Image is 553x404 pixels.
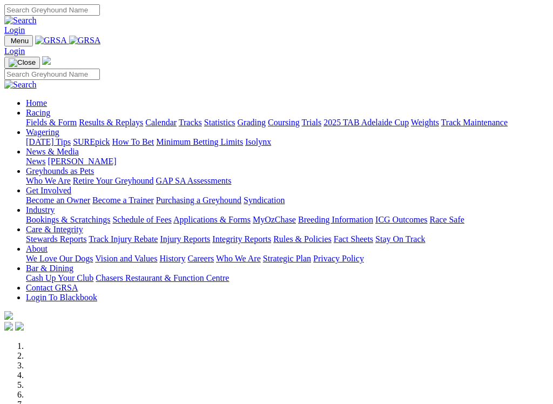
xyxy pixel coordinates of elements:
div: News & Media [26,157,549,166]
a: Who We Are [216,254,261,263]
a: Chasers Restaurant & Function Centre [96,273,229,282]
a: Home [26,98,47,107]
a: About [26,244,48,253]
a: Grading [238,118,266,127]
a: Statistics [204,118,235,127]
div: Care & Integrity [26,234,549,244]
a: Race Safe [429,215,464,224]
a: SUREpick [73,137,110,146]
a: Retire Your Greyhound [73,176,154,185]
a: Isolynx [245,137,271,146]
a: Careers [187,254,214,263]
a: GAP SA Assessments [156,176,232,185]
a: MyOzChase [253,215,296,224]
a: Stewards Reports [26,234,86,244]
img: Search [4,16,37,25]
img: GRSA [69,36,101,45]
img: logo-grsa-white.png [4,311,13,320]
div: Wagering [26,137,549,147]
a: Cash Up Your Club [26,273,93,282]
img: logo-grsa-white.png [42,56,51,65]
img: twitter.svg [15,322,24,331]
span: Menu [11,37,29,45]
div: Industry [26,215,549,225]
a: News [26,157,45,166]
a: Weights [411,118,439,127]
a: Syndication [244,196,285,205]
a: Who We Are [26,176,71,185]
a: [PERSON_NAME] [48,157,116,166]
a: Bookings & Scratchings [26,215,110,224]
a: Login [4,25,25,35]
a: Trials [301,118,321,127]
a: Login To Blackbook [26,293,97,302]
a: Track Injury Rebate [89,234,158,244]
a: How To Bet [112,137,154,146]
a: Care & Integrity [26,225,83,234]
a: We Love Our Dogs [26,254,93,263]
a: Integrity Reports [212,234,271,244]
a: Fact Sheets [334,234,373,244]
a: Stay On Track [375,234,425,244]
input: Search [4,4,100,16]
a: Results & Replays [79,118,143,127]
a: Coursing [268,118,300,127]
a: Get Involved [26,186,71,195]
input: Search [4,69,100,80]
a: Breeding Information [298,215,373,224]
a: Contact GRSA [26,283,78,292]
button: Toggle navigation [4,35,33,46]
a: Purchasing a Greyhound [156,196,241,205]
a: Racing [26,108,50,117]
a: Tracks [179,118,202,127]
a: Greyhounds as Pets [26,166,94,176]
a: Minimum Betting Limits [156,137,243,146]
a: Rules & Policies [273,234,332,244]
a: Strategic Plan [263,254,311,263]
a: Track Maintenance [441,118,508,127]
div: Bar & Dining [26,273,549,283]
a: Privacy Policy [313,254,364,263]
img: GRSA [35,36,67,45]
a: Calendar [145,118,177,127]
a: 2025 TAB Adelaide Cup [323,118,409,127]
a: [DATE] Tips [26,137,71,146]
a: Become a Trainer [92,196,154,205]
a: ICG Outcomes [375,215,427,224]
div: Greyhounds as Pets [26,176,549,186]
a: News & Media [26,147,79,156]
div: About [26,254,549,264]
a: Fields & Form [26,118,77,127]
a: Injury Reports [160,234,210,244]
a: Vision and Values [95,254,157,263]
div: Racing [26,118,549,127]
a: Wagering [26,127,59,137]
a: Industry [26,205,55,214]
img: Close [9,58,36,67]
a: Login [4,46,25,56]
a: Become an Owner [26,196,90,205]
div: Get Involved [26,196,549,205]
a: History [159,254,185,263]
a: Schedule of Fees [112,215,171,224]
img: facebook.svg [4,322,13,331]
a: Applications & Forms [173,215,251,224]
button: Toggle navigation [4,57,40,69]
img: Search [4,80,37,90]
a: Bar & Dining [26,264,73,273]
